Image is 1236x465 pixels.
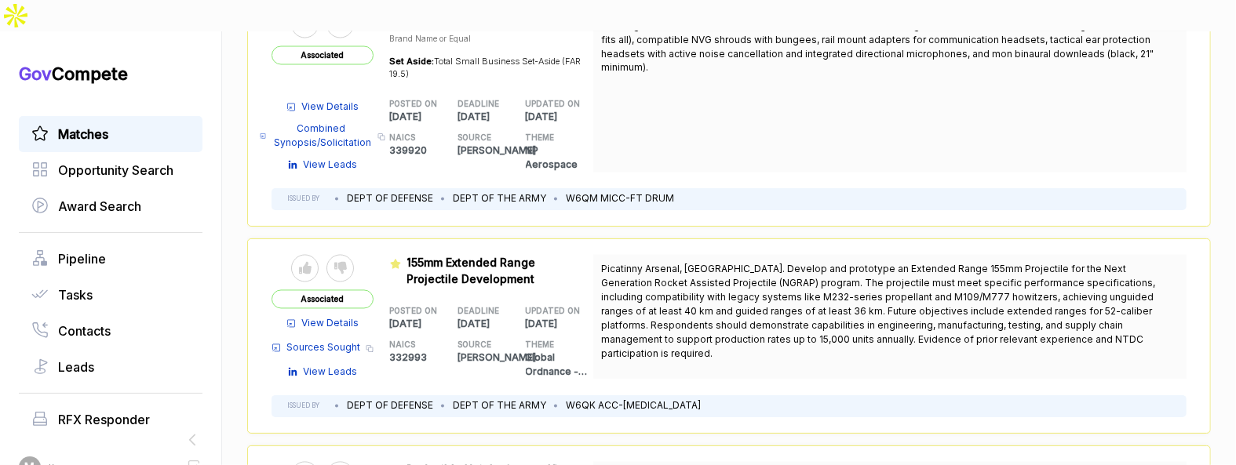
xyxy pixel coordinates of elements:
h5: UPDATED ON [526,99,569,111]
p: [DATE] [390,111,458,125]
h5: POSTED ON [390,99,433,111]
p: [DATE] [458,111,526,125]
h5: THEME [526,133,569,144]
p: 339920 [390,144,458,158]
a: Combined Synopsis/Solicitation [260,122,373,151]
span: RFX Responder [58,410,150,429]
h5: SOURCE [458,340,501,351]
span: Total Small Business Set-Aside (FAR 19.5) [390,56,582,81]
span: Associated [272,46,374,65]
li: DEPT OF THE ARMY [453,399,546,413]
h5: THEME [526,340,569,351]
a: Pipeline [31,249,190,268]
p: [DATE] [526,111,594,125]
a: Contacts [31,322,190,340]
p: [DATE] [526,318,594,332]
h5: NAICS [390,340,433,351]
li: DEPT OF THE ARMY [453,192,546,206]
span: Combined Synopsis/Solicitation [272,122,373,151]
span: Award Search [58,197,141,216]
span: Picatinny Arsenal, [GEOGRAPHIC_DATA]. Develop and prototype an Extended Range 155mm Projectile fo... [601,263,1155,360]
h5: SOURCE [458,133,501,144]
p: [DATE] [458,318,526,332]
li: DEPT OF DEFENSE [347,192,433,206]
span: View Details [302,100,359,114]
a: RFX Responder [31,410,190,429]
li: W6QM MICC-FT DRUM [566,192,674,206]
p: 332993 [390,351,458,365]
span: Seeking 15 sets of NIJ IIIA and DEA-FBI standard ballistic helmets (high-cut, with rails, studs f... [601,20,1171,74]
span: 155mm Extended Range Projectile Development [407,256,536,286]
h5: ISSUED BY [287,194,319,204]
span: Gov [19,64,52,84]
h5: ISSUED BY [287,401,319,411]
a: Matches [31,125,190,143]
a: Leads [31,358,190,376]
a: Tasks [31,285,190,304]
a: Award Search [31,197,190,216]
span: Tasks [58,285,93,304]
span: Brand Name or Equal [390,34,472,43]
span: Matches [58,125,108,143]
p: [PERSON_NAME] [458,144,526,158]
span: View Leads [304,158,358,173]
span: Associated [272,290,374,309]
span: Pipeline [58,249,106,268]
h5: UPDATED ON [526,306,569,318]
p: NP Aerospace [526,144,594,173]
span: Leads [58,358,94,376]
span: Opportunity Search [58,161,173,180]
span: Set Aside: [390,56,435,67]
a: Opportunity Search [31,161,190,180]
h1: Compete [19,63,202,85]
span: View Leads [304,365,358,380]
span: Contacts [58,322,111,340]
span: View Details [302,317,359,331]
h5: NAICS [390,133,433,144]
h5: POSTED ON [390,306,433,318]
p: Global Ordnance - Large Caliber [526,351,594,380]
span: Sources Sought [287,341,361,355]
a: Sources Sought [272,341,361,355]
h5: DEADLINE [458,99,501,111]
li: DEPT OF DEFENSE [347,399,433,413]
p: [DATE] [390,318,458,332]
li: W6QK ACC-[MEDICAL_DATA] [566,399,701,413]
h5: DEADLINE [458,306,501,318]
p: [PERSON_NAME] [458,351,526,365]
